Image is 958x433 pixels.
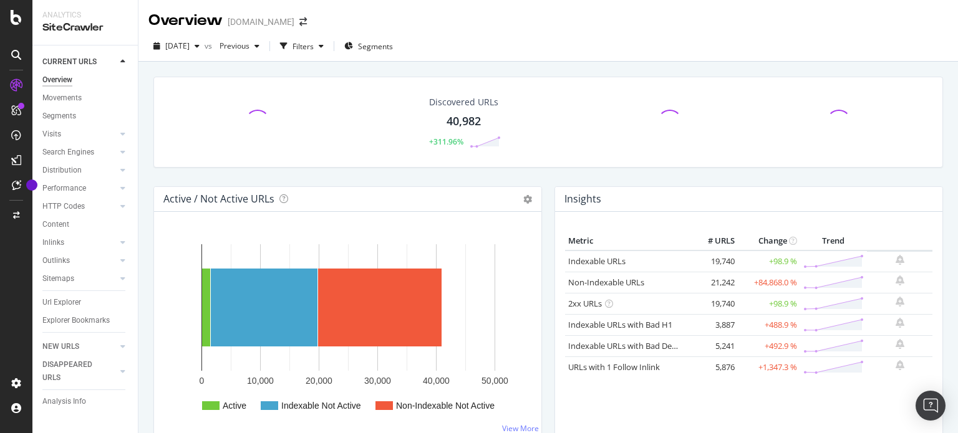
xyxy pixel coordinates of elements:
[42,200,85,213] div: HTTP Codes
[688,293,738,314] td: 19,740
[42,92,129,105] a: Movements
[42,92,82,105] div: Movements
[42,21,128,35] div: SiteCrawler
[306,376,332,386] text: 20,000
[293,41,314,52] div: Filters
[247,376,274,386] text: 10,000
[42,200,117,213] a: HTTP Codes
[568,277,644,288] a: Non-Indexable URLs
[223,401,246,411] text: Active
[42,128,117,141] a: Visits
[42,164,82,177] div: Distribution
[42,254,70,267] div: Outlinks
[42,236,117,249] a: Inlinks
[423,376,450,386] text: 40,000
[564,191,601,207] h4: Insights
[358,41,393,52] span: Segments
[568,361,660,373] a: URLs with 1 Follow Inlink
[42,340,117,353] a: NEW URLS
[42,10,128,21] div: Analytics
[42,296,129,309] a: Url Explorer
[148,36,205,56] button: [DATE]
[42,358,117,384] a: DISAPPEARED URLS
[42,218,69,231] div: Content
[148,10,223,31] div: Overview
[26,179,37,191] div: Tooltip anchor
[738,232,800,250] th: Change
[42,146,94,159] div: Search Engines
[42,340,79,353] div: NEW URLS
[42,395,129,408] a: Analysis Info
[205,40,215,51] span: vs
[896,275,904,285] div: bell-plus
[42,236,64,249] div: Inlinks
[688,356,738,378] td: 5,876
[738,293,800,314] td: +98.9 %
[165,40,190,51] span: 2025 Sep. 11th
[42,218,129,231] a: Content
[281,401,361,411] text: Indexable Not Active
[738,356,800,378] td: +1,347.3 %
[200,376,205,386] text: 0
[215,36,264,56] button: Previous
[738,335,800,356] td: +492.9 %
[42,55,97,69] div: CURRENT URLS
[42,74,72,87] div: Overview
[568,340,704,351] a: Indexable URLs with Bad Description
[364,376,391,386] text: 30,000
[800,232,867,250] th: Trend
[228,16,294,28] div: [DOMAIN_NAME]
[42,182,86,195] div: Performance
[396,401,495,411] text: Non-Indexable Not Active
[42,254,117,267] a: Outlinks
[738,250,800,272] td: +98.9 %
[339,36,398,56] button: Segments
[916,391,946,421] div: Open Intercom Messenger
[738,272,800,293] td: +84,868.0 %
[896,255,904,265] div: bell-plus
[896,339,904,349] div: bell-plus
[215,40,249,51] span: Previous
[481,376,508,386] text: 50,000
[565,232,688,250] th: Metric
[429,136,463,147] div: +311.96%
[429,96,498,108] div: Discovered URLs
[42,296,81,309] div: Url Explorer
[688,335,738,356] td: 5,241
[738,314,800,335] td: +488.9 %
[688,314,738,335] td: 3,887
[896,360,904,370] div: bell-plus
[42,55,117,69] a: CURRENT URLS
[447,113,481,130] div: 40,982
[275,36,329,56] button: Filters
[42,314,129,327] a: Explorer Bookmarks
[42,110,76,123] div: Segments
[164,232,531,426] svg: A chart.
[42,128,61,141] div: Visits
[42,272,117,285] a: Sitemaps
[42,358,105,384] div: DISAPPEARED URLS
[42,272,74,285] div: Sitemaps
[42,314,110,327] div: Explorer Bookmarks
[523,195,532,204] i: Options
[896,297,904,307] div: bell-plus
[896,318,904,328] div: bell-plus
[688,272,738,293] td: 21,242
[568,298,602,309] a: 2xx URLs
[163,191,274,207] h4: Active / Not Active URLs
[568,319,672,330] a: Indexable URLs with Bad H1
[299,17,307,26] div: arrow-right-arrow-left
[42,74,129,87] a: Overview
[42,146,117,159] a: Search Engines
[568,255,626,267] a: Indexable URLs
[42,182,117,195] a: Performance
[688,250,738,272] td: 19,740
[42,395,86,408] div: Analysis Info
[42,164,117,177] a: Distribution
[688,232,738,250] th: # URLS
[42,110,129,123] a: Segments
